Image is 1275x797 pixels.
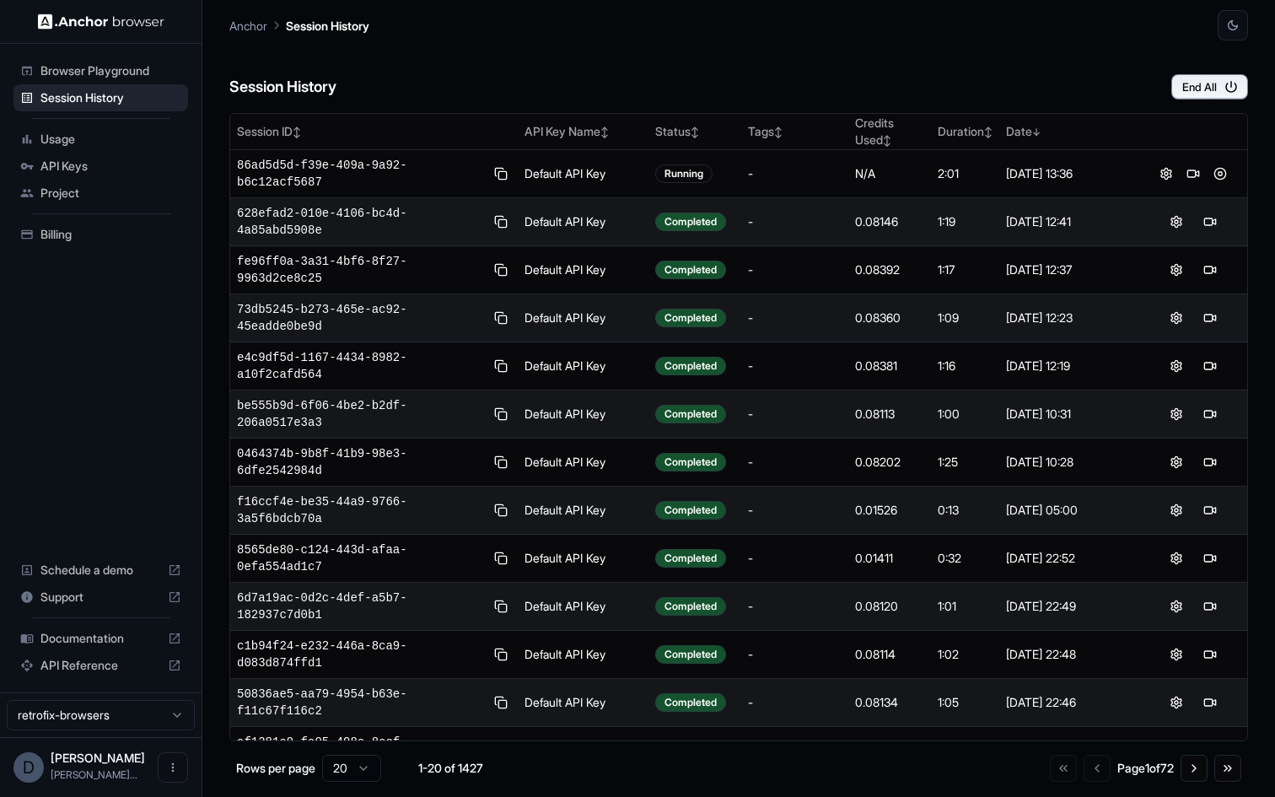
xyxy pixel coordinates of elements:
[237,397,485,431] span: be555b9d-6f06-4be2-b2df-206a0517e3a3
[518,439,649,487] td: Default API Key
[51,751,145,765] span: Daniel Portela
[518,198,649,246] td: Default API Key
[1006,454,1132,471] div: [DATE] 10:28
[13,153,188,180] div: API Keys
[691,126,699,138] span: ↕
[748,454,842,471] div: -
[655,357,726,375] div: Completed
[229,75,336,100] h6: Session History
[408,760,492,777] div: 1-20 of 1427
[229,17,267,35] p: Anchor
[655,405,726,423] div: Completed
[883,134,891,147] span: ↕
[748,165,842,182] div: -
[237,734,485,767] span: af1281a9-fa05-498e-8ccf-b8081063a130
[237,493,485,527] span: f16ccf4e-be35-44a9-9766-3a5f6bdcb70a
[13,57,188,84] div: Browser Playground
[1006,646,1132,663] div: [DATE] 22:48
[748,502,842,519] div: -
[855,165,925,182] div: N/A
[1006,261,1132,278] div: [DATE] 12:37
[51,768,137,781] span: daniel@retrofix.ai
[938,502,993,519] div: 0:13
[518,150,649,198] td: Default API Key
[655,261,726,279] div: Completed
[237,349,485,383] span: e4c9df5d-1167-4434-8982-a10f2cafd564
[1006,502,1132,519] div: [DATE] 05:00
[237,301,485,335] span: 73db5245-b273-465e-ac92-45eadde0be9d
[655,123,734,140] div: Status
[984,126,993,138] span: ↕
[748,694,842,711] div: -
[1006,213,1132,230] div: [DATE] 12:41
[855,598,925,615] div: 0.08120
[748,123,842,140] div: Tags
[855,358,925,374] div: 0.08381
[293,126,301,138] span: ↕
[938,598,993,615] div: 1:01
[1006,165,1132,182] div: [DATE] 13:36
[855,694,925,711] div: 0.08134
[1006,406,1132,423] div: [DATE] 10:31
[518,342,649,390] td: Default API Key
[938,123,993,140] div: Duration
[237,123,511,140] div: Session ID
[518,679,649,727] td: Default API Key
[13,557,188,584] div: Schedule a demo
[655,549,726,568] div: Completed
[237,686,485,719] span: 50836ae5-aa79-4954-b63e-f11c67f116c2
[655,501,726,520] div: Completed
[13,652,188,679] div: API Reference
[237,445,485,479] span: 0464374b-9b8f-41b9-98e3-6dfe2542984d
[40,131,181,148] span: Usage
[655,309,726,327] div: Completed
[938,406,993,423] div: 1:00
[40,185,181,202] span: Project
[855,454,925,471] div: 0.08202
[938,358,993,374] div: 1:16
[855,550,925,567] div: 0.01411
[655,164,713,183] div: Running
[748,550,842,567] div: -
[748,261,842,278] div: -
[748,598,842,615] div: -
[158,752,188,783] button: Open menu
[748,358,842,374] div: -
[655,453,726,471] div: Completed
[38,13,164,30] img: Anchor Logo
[655,693,726,712] div: Completed
[518,294,649,342] td: Default API Key
[655,645,726,664] div: Completed
[518,535,649,583] td: Default API Key
[855,646,925,663] div: 0.08114
[938,550,993,567] div: 0:32
[237,253,485,287] span: fe96ff0a-3a31-4bf6-8f27-9963d2ce8c25
[237,157,485,191] span: 86ad5d5d-f39e-409a-9a92-b6c12acf5687
[1117,760,1174,777] div: Page 1 of 72
[938,454,993,471] div: 1:25
[286,17,369,35] p: Session History
[518,390,649,439] td: Default API Key
[655,597,726,616] div: Completed
[518,631,649,679] td: Default API Key
[655,213,726,231] div: Completed
[13,180,188,207] div: Project
[855,261,925,278] div: 0.08392
[237,205,485,239] span: 628efad2-010e-4106-bc4d-4a85abd5908e
[938,213,993,230] div: 1:19
[237,638,485,671] span: c1b94f24-e232-446a-8ca9-d083d874ffd1
[40,226,181,243] span: Billing
[518,246,649,294] td: Default API Key
[748,213,842,230] div: -
[1006,310,1132,326] div: [DATE] 12:23
[1032,126,1041,138] span: ↓
[855,406,925,423] div: 0.08113
[229,16,369,35] nav: breadcrumb
[1006,694,1132,711] div: [DATE] 22:46
[13,126,188,153] div: Usage
[938,310,993,326] div: 1:09
[748,310,842,326] div: -
[40,657,161,674] span: API Reference
[40,562,161,579] span: Schedule a demo
[13,84,188,111] div: Session History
